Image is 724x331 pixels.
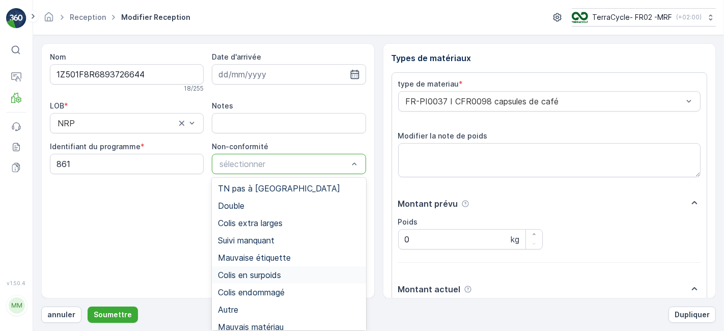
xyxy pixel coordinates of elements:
p: Montant actuel [398,283,461,295]
p: TerraCycle- FR02 -MRF [592,12,672,22]
label: Non-conformité [212,142,268,151]
button: MM [6,288,26,323]
label: type de materiau [398,79,459,88]
span: TN pas à [GEOGRAPHIC_DATA] [218,184,340,193]
label: Nom [50,52,66,61]
label: Notes [212,101,233,110]
button: TerraCycle- FR02 -MRF(+02:00) [572,8,716,26]
button: annuler [41,307,81,323]
label: Date d'arrivée [212,52,261,61]
button: Soumettre [88,307,138,323]
span: Colis extra larges [218,218,283,228]
img: logo [6,8,26,29]
button: Dupliquer [669,307,716,323]
span: Modifier Reception [119,12,192,22]
input: dd/mm/yyyy [212,64,366,85]
span: Double [218,201,244,210]
p: Soumettre [94,310,132,320]
span: v 1.50.4 [6,280,26,286]
img: terracycle.png [572,12,588,23]
p: sélectionner [219,158,348,170]
label: Poids [398,217,418,226]
span: Autre [218,305,238,314]
span: Colis en surpoids [218,270,281,280]
p: Dupliquer [675,310,710,320]
p: Montant prévu [398,198,458,210]
p: kg [511,233,519,245]
span: Suivi manquant [218,236,274,245]
label: LOB [50,101,64,110]
div: Aide Icône d'info-bulle [461,200,469,208]
span: Mauvaise étiquette [218,253,291,262]
p: ( +02:00 ) [676,13,702,21]
span: Colis endommagé [218,288,285,297]
div: MM [9,297,25,314]
p: 18 / 255 [184,85,204,93]
a: Page d'accueil [43,15,54,24]
a: Reception [70,13,106,21]
p: annuler [47,310,75,320]
label: Identifiant du programme [50,142,141,151]
div: Aide Icône d'info-bulle [464,285,472,293]
label: Modifier la note de poids [398,131,488,140]
p: Types de matériaux [392,52,708,64]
